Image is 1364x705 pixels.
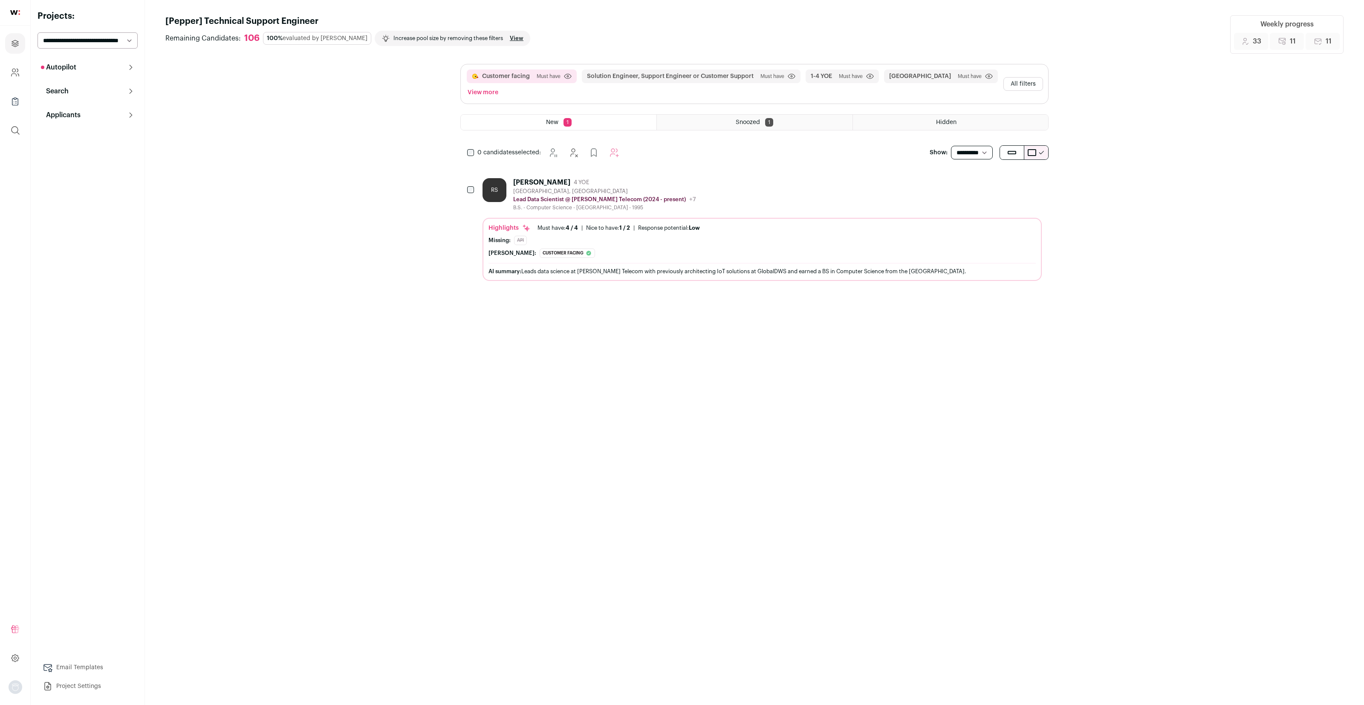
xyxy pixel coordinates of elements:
[811,72,832,81] button: 1-4 YOE
[393,35,503,42] p: Increase pool size by removing these filters
[936,119,957,125] span: Hidden
[488,237,511,244] div: Missing:
[488,224,531,232] div: Highlights
[930,148,948,157] p: Show:
[9,680,22,694] img: nopic.png
[513,204,696,211] div: B.S. - Computer Science - [GEOGRAPHIC_DATA] - 1995
[765,118,773,127] span: 1
[482,72,530,81] button: Customer facing
[477,148,541,157] span: selected:
[513,178,570,187] div: [PERSON_NAME]
[1326,36,1332,46] span: 11
[488,250,536,257] div: [PERSON_NAME]:
[41,86,69,96] p: Search
[513,196,686,203] p: Lead Data Scientist @ [PERSON_NAME] Telecom (2024 - present)
[244,33,260,44] div: 106
[510,35,523,42] a: View
[619,225,630,231] span: 1 / 2
[41,62,76,72] p: Autopilot
[488,267,1036,276] div: Leads data science at [PERSON_NAME] Telecom with previously architecting IoT solutions at GlobalD...
[538,225,700,231] ul: | |
[540,248,595,258] div: Customer facing
[488,269,521,274] span: AI summary:
[165,15,530,27] h1: [Pepper] Technical Support Engineer
[689,225,700,231] span: Low
[1003,77,1043,91] button: All filters
[5,33,25,54] a: Projects
[267,35,283,41] span: 100%
[889,72,951,81] button: [GEOGRAPHIC_DATA]
[638,225,700,231] div: Response potential:
[544,144,561,161] button: Snooze
[1253,36,1261,46] span: 33
[538,225,578,231] div: Must have:
[483,178,506,202] div: RS
[1260,19,1314,29] div: Weekly progress
[514,236,527,245] div: API
[853,115,1048,130] a: Hidden
[546,119,558,125] span: New
[466,87,500,98] button: View more
[736,119,760,125] span: Snoozed
[657,115,852,130] a: Snoozed 1
[38,83,138,100] button: Search
[477,150,515,156] span: 0 candidates
[689,196,696,202] span: +7
[38,659,138,676] a: Email Templates
[564,118,572,127] span: 1
[38,678,138,695] a: Project Settings
[586,225,630,231] div: Nice to have:
[566,225,578,231] span: 4 / 4
[38,107,138,124] button: Applicants
[537,73,561,80] span: Must have
[263,32,371,45] div: evaluated by [PERSON_NAME]
[839,73,863,80] span: Must have
[5,91,25,112] a: Company Lists
[41,110,81,120] p: Applicants
[585,144,602,161] button: Add to Prospects
[483,178,1042,281] a: RS [PERSON_NAME] 4 YOE [GEOGRAPHIC_DATA], [GEOGRAPHIC_DATA] Lead Data Scientist @ [PERSON_NAME] T...
[9,680,22,694] button: Open dropdown
[574,179,589,186] span: 4 YOE
[5,62,25,83] a: Company and ATS Settings
[165,33,241,43] span: Remaining Candidates:
[760,73,784,80] span: Must have
[958,73,982,80] span: Must have
[587,72,754,81] button: Solution Engineer, Support Engineer or Customer Support
[38,10,138,22] h2: Projects:
[513,188,696,195] div: [GEOGRAPHIC_DATA], [GEOGRAPHIC_DATA]
[10,10,20,15] img: wellfound-shorthand-0d5821cbd27db2630d0214b213865d53afaa358527fdda9d0ea32b1df1b89c2c.svg
[38,59,138,76] button: Autopilot
[606,144,623,161] button: Add to Autopilot
[565,144,582,161] button: Hide
[1290,36,1296,46] span: 11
